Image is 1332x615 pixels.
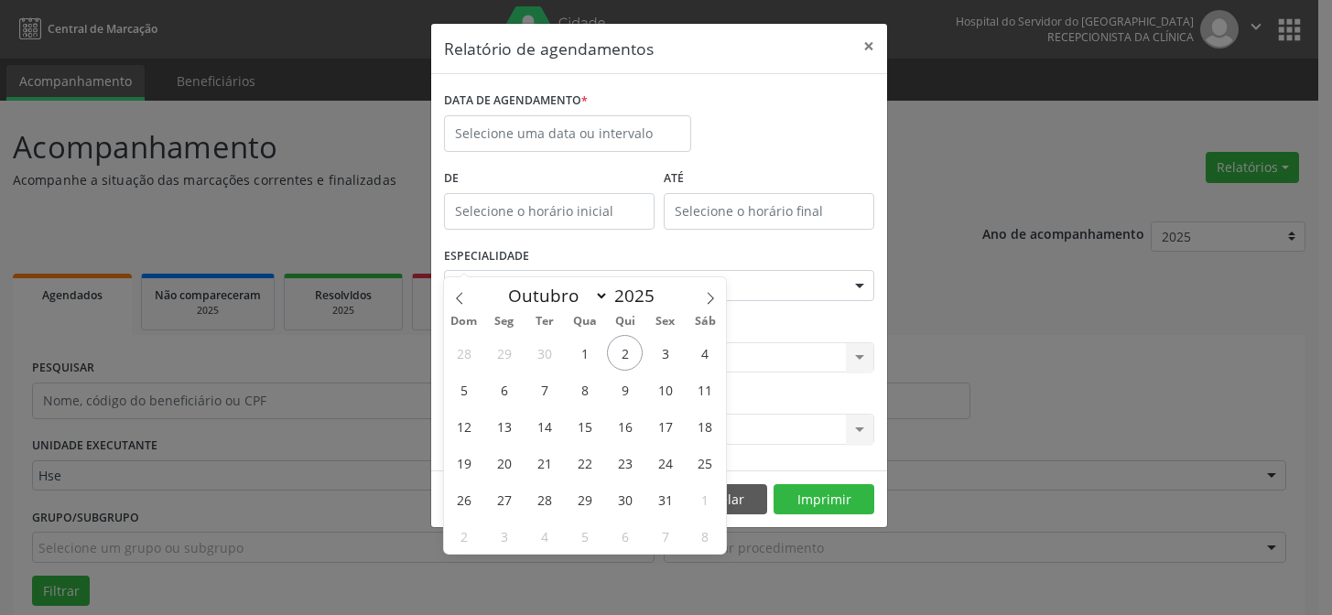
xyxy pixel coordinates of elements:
[484,316,525,328] span: Seg
[607,445,643,480] span: Outubro 23, 2025
[647,335,683,371] span: Outubro 3, 2025
[486,481,522,517] span: Outubro 27, 2025
[444,316,484,328] span: Dom
[526,408,562,444] span: Outubro 14, 2025
[526,445,562,480] span: Outubro 21, 2025
[565,316,605,328] span: Qua
[446,372,482,407] span: Outubro 5, 2025
[605,316,645,328] span: Qui
[686,316,726,328] span: Sáb
[647,518,683,554] span: Novembro 7, 2025
[664,193,874,230] input: Selecione o horário final
[486,518,522,554] span: Novembro 3, 2025
[446,408,482,444] span: Outubro 12, 2025
[444,115,691,152] input: Selecione uma data ou intervalo
[567,372,602,407] span: Outubro 8, 2025
[607,481,643,517] span: Outubro 30, 2025
[486,445,522,480] span: Outubro 20, 2025
[647,372,683,407] span: Outubro 10, 2025
[567,408,602,444] span: Outubro 15, 2025
[444,193,655,230] input: Selecione o horário inicial
[664,165,874,193] label: ATÉ
[607,518,643,554] span: Novembro 6, 2025
[444,37,654,60] h5: Relatório de agendamentos
[647,481,683,517] span: Outubro 31, 2025
[645,316,686,328] span: Sex
[526,518,562,554] span: Novembro 4, 2025
[567,445,602,480] span: Outubro 22, 2025
[567,335,602,371] span: Outubro 1, 2025
[688,518,723,554] span: Novembro 8, 2025
[850,24,887,69] button: Close
[647,445,683,480] span: Outubro 24, 2025
[609,284,669,307] input: Year
[444,87,588,115] label: DATA DE AGENDAMENTO
[526,372,562,407] span: Outubro 7, 2025
[774,484,874,515] button: Imprimir
[444,243,529,271] label: ESPECIALIDADE
[647,408,683,444] span: Outubro 17, 2025
[500,283,610,308] select: Month
[444,165,655,193] label: De
[607,408,643,444] span: Outubro 16, 2025
[446,481,482,517] span: Outubro 26, 2025
[688,372,723,407] span: Outubro 11, 2025
[607,372,643,407] span: Outubro 9, 2025
[526,335,562,371] span: Setembro 30, 2025
[607,335,643,371] span: Outubro 2, 2025
[526,481,562,517] span: Outubro 28, 2025
[486,335,522,371] span: Setembro 29, 2025
[567,481,602,517] span: Outubro 29, 2025
[688,335,723,371] span: Outubro 4, 2025
[446,445,482,480] span: Outubro 19, 2025
[567,518,602,554] span: Novembro 5, 2025
[446,335,482,371] span: Setembro 28, 2025
[446,518,482,554] span: Novembro 2, 2025
[486,408,522,444] span: Outubro 13, 2025
[525,316,565,328] span: Ter
[688,408,723,444] span: Outubro 18, 2025
[486,372,522,407] span: Outubro 6, 2025
[688,481,723,517] span: Novembro 1, 2025
[688,445,723,480] span: Outubro 25, 2025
